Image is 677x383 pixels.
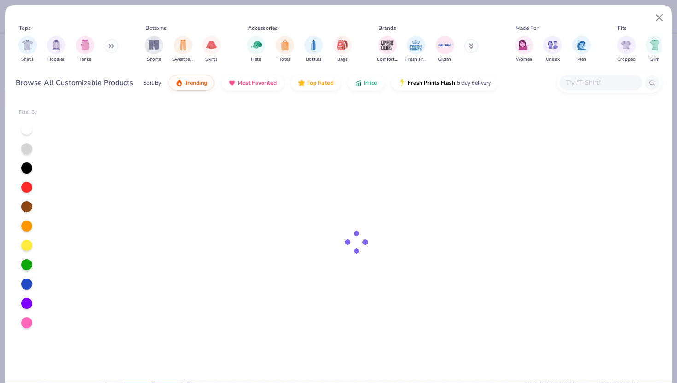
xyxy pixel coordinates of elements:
[377,36,398,63] button: filter button
[337,40,347,50] img: Bags Image
[145,36,163,63] button: filter button
[307,79,333,87] span: Top Rated
[222,75,284,91] button: Most Favorited
[650,56,659,63] span: Slim
[379,24,396,32] div: Brands
[515,36,533,63] button: filter button
[515,24,538,32] div: Made For
[577,40,587,50] img: Men Image
[543,36,562,63] button: filter button
[457,78,491,88] span: 5 day delivery
[621,40,631,50] img: Cropped Image
[21,56,34,63] span: Shirts
[247,36,265,63] button: filter button
[377,56,398,63] span: Comfort Colors
[251,56,261,63] span: Hats
[337,56,348,63] span: Bags
[298,79,305,87] img: TopRated.gif
[617,36,636,63] div: filter for Cropped
[380,38,394,52] img: Comfort Colors Image
[516,56,532,63] span: Women
[333,36,352,63] div: filter for Bags
[291,75,340,91] button: Top Rated
[565,77,636,88] input: Try "T-Shirt"
[202,36,221,63] button: filter button
[646,36,664,63] button: filter button
[79,56,91,63] span: Tanks
[519,40,529,50] img: Women Image
[146,24,167,32] div: Bottoms
[175,79,183,87] img: trending.gif
[304,36,323,63] div: filter for Bottles
[436,36,454,63] button: filter button
[248,24,278,32] div: Accessories
[408,79,455,87] span: Fresh Prints Flash
[348,75,384,91] button: Price
[364,79,377,87] span: Price
[16,77,133,88] div: Browse All Customizable Products
[391,75,498,91] button: Fresh Prints Flash5 day delivery
[178,40,188,50] img: Sweatpants Image
[617,36,636,63] button: filter button
[438,38,452,52] img: Gildan Image
[405,56,426,63] span: Fresh Prints
[515,36,533,63] div: filter for Women
[306,56,321,63] span: Bottles
[247,36,265,63] div: filter for Hats
[143,79,161,87] div: Sort By
[333,36,352,63] button: filter button
[577,56,586,63] span: Men
[646,36,664,63] div: filter for Slim
[398,79,406,87] img: flash.gif
[543,36,562,63] div: filter for Unisex
[405,36,426,63] button: filter button
[409,38,423,52] img: Fresh Prints Image
[309,40,319,50] img: Bottles Image
[276,36,294,63] div: filter for Totes
[304,36,323,63] button: filter button
[18,36,37,63] div: filter for Shirts
[51,40,61,50] img: Hoodies Image
[76,36,94,63] div: filter for Tanks
[276,36,294,63] button: filter button
[149,40,159,50] img: Shorts Image
[238,79,277,87] span: Most Favorited
[436,36,454,63] div: filter for Gildan
[405,36,426,63] div: filter for Fresh Prints
[147,56,161,63] span: Shorts
[205,56,217,63] span: Skirts
[618,24,627,32] div: Fits
[546,56,560,63] span: Unisex
[172,56,193,63] span: Sweatpants
[617,56,636,63] span: Cropped
[80,40,90,50] img: Tanks Image
[206,40,217,50] img: Skirts Image
[251,40,262,50] img: Hats Image
[228,79,236,87] img: most_fav.gif
[185,79,207,87] span: Trending
[650,40,660,50] img: Slim Image
[280,40,290,50] img: Totes Image
[202,36,221,63] div: filter for Skirts
[548,40,558,50] img: Unisex Image
[19,24,31,32] div: Tops
[279,56,291,63] span: Totes
[76,36,94,63] button: filter button
[22,40,33,50] img: Shirts Image
[651,9,668,27] button: Close
[572,36,591,63] button: filter button
[18,36,37,63] button: filter button
[572,36,591,63] div: filter for Men
[377,36,398,63] div: filter for Comfort Colors
[438,56,451,63] span: Gildan
[19,109,37,116] div: Filter By
[47,56,65,63] span: Hoodies
[172,36,193,63] div: filter for Sweatpants
[169,75,214,91] button: Trending
[172,36,193,63] button: filter button
[47,36,65,63] div: filter for Hoodies
[145,36,163,63] div: filter for Shorts
[47,36,65,63] button: filter button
